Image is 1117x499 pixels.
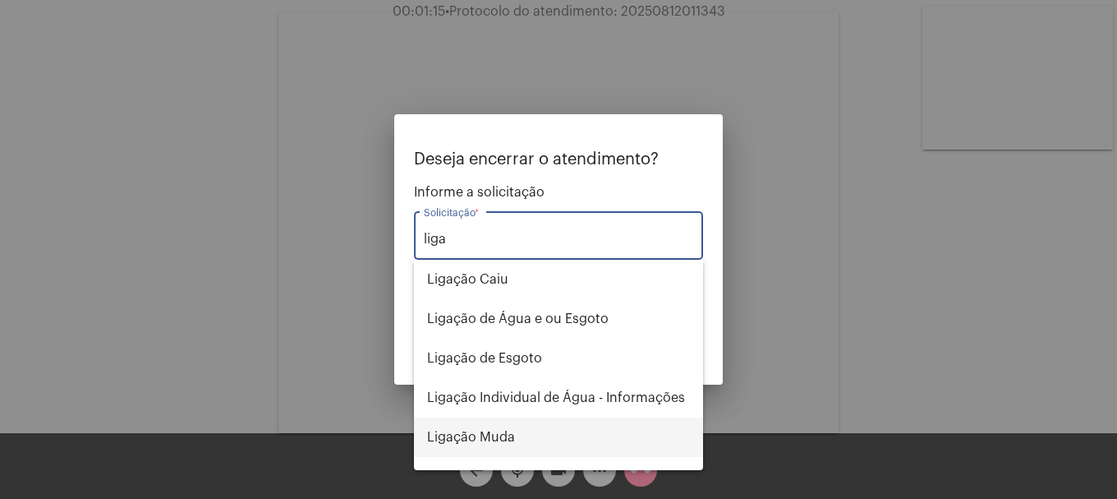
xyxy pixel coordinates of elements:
[414,185,703,200] span: Informe a solicitação
[424,232,693,247] input: Buscar solicitação
[427,457,690,497] span: Religação (informações sobre)
[414,150,703,169] p: Deseja encerrar o atendimento?
[427,418,690,457] span: Ligação Muda
[427,339,690,378] span: Ligação de Esgoto
[427,299,690,339] span: Ligação de Água e ou Esgoto
[427,378,690,418] span: Ligação Individual de Água - Informações
[427,260,690,299] span: Ligação Caiu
